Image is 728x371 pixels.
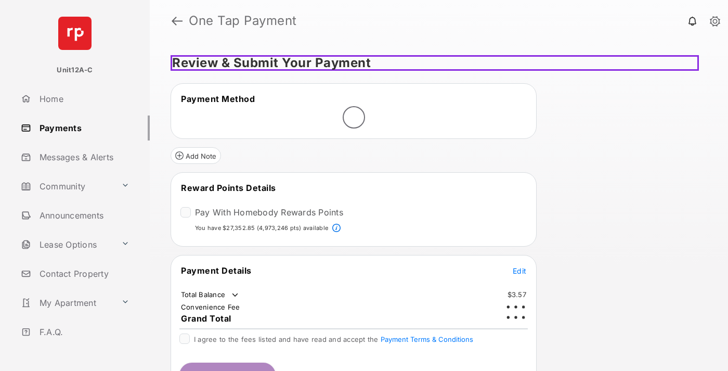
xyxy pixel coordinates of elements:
[189,15,297,27] strong: One Tap Payment
[195,224,328,233] p: You have $27,352.85 (4,973,246 pts) available
[181,183,276,193] span: Reward Points Details
[17,145,150,170] a: Messages & Alerts
[17,290,117,315] a: My Apartment
[513,265,526,276] button: Edit
[507,290,527,299] td: $3.57
[181,94,255,104] span: Payment Method
[381,335,473,343] button: I agree to the fees listed and have read and accept the
[57,65,93,75] p: Unit12A-C
[181,313,231,324] span: Grand Total
[58,17,92,50] img: svg+xml;base64,PHN2ZyB4bWxucz0iaHR0cDovL3d3dy53My5vcmcvMjAwMC9zdmciIHdpZHRoPSI2NCIgaGVpZ2h0PSI2NC...
[17,86,150,111] a: Home
[17,232,117,257] a: Lease Options
[171,147,221,164] button: Add Note
[180,290,240,300] td: Total Balance
[17,261,150,286] a: Contact Property
[17,203,150,228] a: Announcements
[513,266,526,275] span: Edit
[17,174,117,199] a: Community
[17,116,150,140] a: Payments
[17,319,150,344] a: F.A.Q.
[171,55,699,71] h5: Review & Submit Your Payment
[195,207,343,218] label: Pay With Homebody Rewards Points
[194,335,473,343] span: I agree to the fees listed and have read and accept the
[181,265,252,276] span: Payment Details
[180,302,241,312] td: Convenience Fee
